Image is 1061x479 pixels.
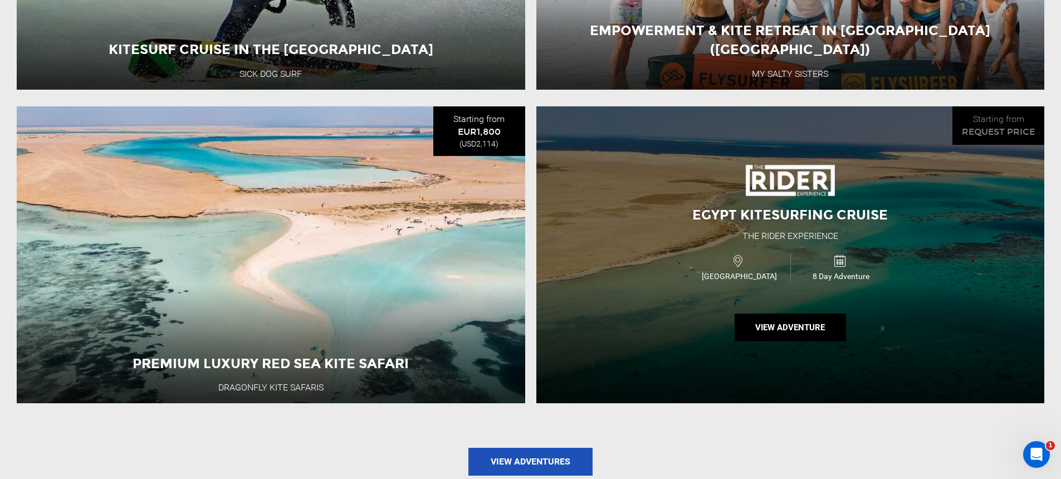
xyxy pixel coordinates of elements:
button: View Adventure [735,314,846,341]
div: The Rider Experience [742,230,838,243]
img: images [746,160,835,200]
iframe: Intercom live chat [1023,441,1050,468]
a: View Adventures [468,448,593,476]
span: [GEOGRAPHIC_DATA] [688,271,790,282]
span: 8 Day Adventure [791,271,892,282]
span: Egypt Kitesurfing Cruise [692,207,888,223]
span: 1 [1046,441,1055,450]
